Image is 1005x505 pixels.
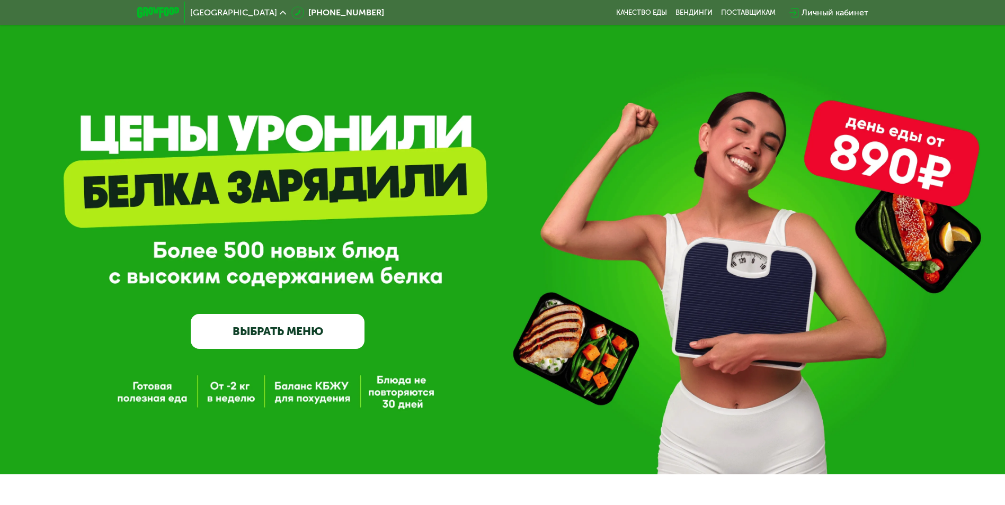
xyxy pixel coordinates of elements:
span: [GEOGRAPHIC_DATA] [190,8,277,17]
a: [PHONE_NUMBER] [291,6,384,19]
a: Качество еды [616,8,667,17]
div: Личный кабинет [802,6,868,19]
div: поставщикам [721,8,776,17]
a: ВЫБРАТЬ МЕНЮ [191,314,364,349]
a: Вендинги [675,8,713,17]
